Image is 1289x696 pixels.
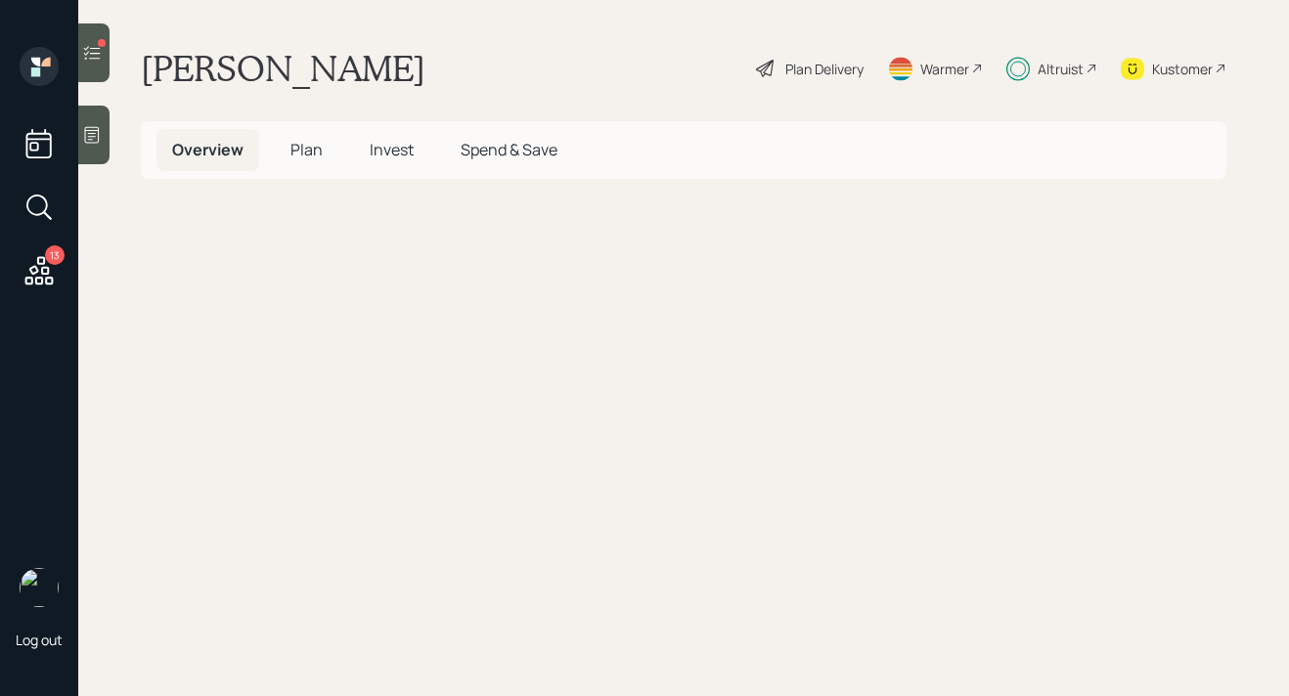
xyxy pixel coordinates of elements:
div: 13 [45,245,65,265]
span: Invest [370,139,414,160]
div: Log out [16,631,63,649]
div: Kustomer [1152,59,1213,79]
span: Overview [172,139,244,160]
div: Altruist [1038,59,1084,79]
span: Spend & Save [461,139,557,160]
img: michael-russo-headshot.png [20,568,59,607]
span: Plan [290,139,323,160]
div: Plan Delivery [785,59,864,79]
div: Warmer [920,59,969,79]
h1: [PERSON_NAME] [141,47,425,90]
